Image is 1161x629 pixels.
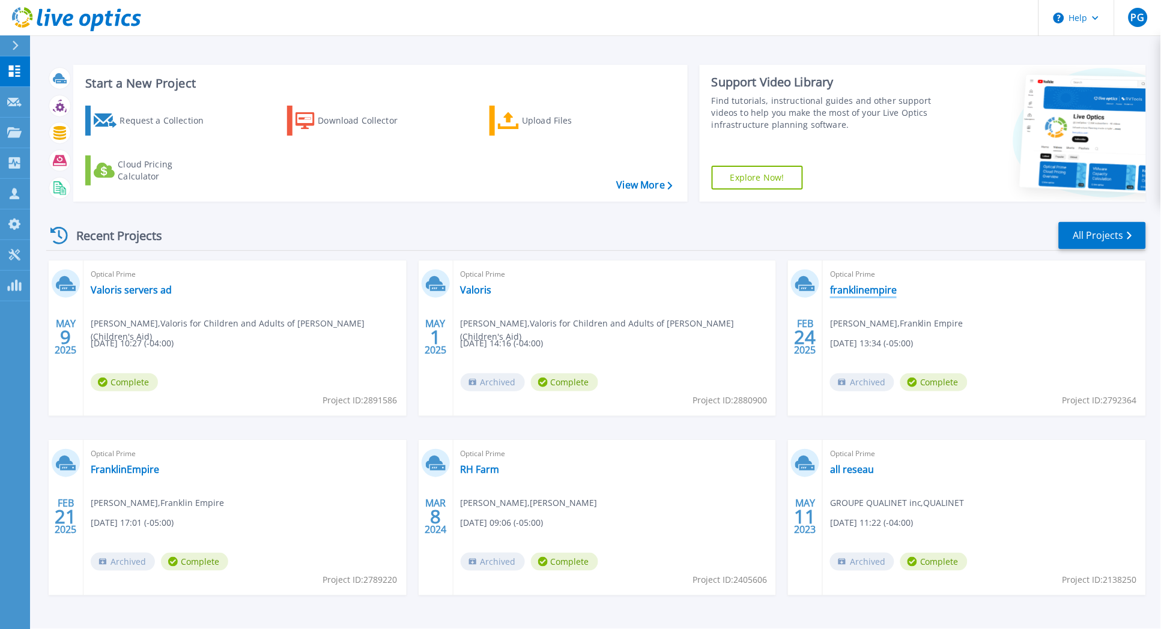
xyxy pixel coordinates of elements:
div: FEB 2025 [794,315,817,359]
span: Archived [830,553,894,571]
div: MAY 2025 [54,315,77,359]
a: Valoris [461,284,492,296]
a: RH Farm [461,463,500,475]
span: [DATE] 14:16 (-04:00) [461,337,544,350]
span: Optical Prime [830,268,1139,281]
span: Optical Prime [461,268,769,281]
span: Project ID: 2789220 [323,573,398,586]
h3: Start a New Project [85,77,672,90]
div: Support Video Library [712,74,939,90]
span: Archived [461,373,525,391]
div: Request a Collection [120,109,216,133]
span: Project ID: 2405606 [693,573,767,586]
div: Find tutorials, instructional guides and other support videos to help you make the most of your L... [712,95,939,131]
span: Complete [91,373,158,391]
a: Valoris servers ad [91,284,172,296]
span: Complete [161,553,228,571]
a: Request a Collection [85,106,219,136]
span: Complete [900,373,968,391]
span: [PERSON_NAME] , Franklin Empire [830,317,963,330]
div: Recent Projects [46,221,178,250]
span: [PERSON_NAME] , Valoris for Children and Adults of [PERSON_NAME] (Children's Aid) [461,317,777,343]
span: GROUPE QUALINET inc , QUALINET [830,496,965,510]
a: Download Collector [287,106,421,136]
a: FranklinEmpire [91,463,159,475]
a: all reseau [830,463,874,475]
span: Complete [531,373,598,391]
span: Project ID: 2880900 [693,394,767,407]
span: [PERSON_NAME] , Valoris for Children and Adults of [PERSON_NAME] (Children's Aid) [91,317,407,343]
span: Project ID: 2792364 [1062,394,1137,407]
span: 1 [430,332,441,342]
span: Archived [91,553,155,571]
div: MAY 2025 [424,315,447,359]
a: View More [617,179,673,191]
span: Project ID: 2138250 [1062,573,1137,586]
div: Download Collector [318,109,414,133]
span: 11 [795,511,816,522]
span: 9 [60,332,71,342]
span: Archived [830,373,894,391]
span: PG [1131,13,1144,22]
span: [PERSON_NAME] , [PERSON_NAME] [461,496,598,510]
span: Complete [900,553,968,571]
span: Optical Prime [461,447,769,460]
a: Upload Files [490,106,623,136]
div: MAY 2023 [794,495,817,538]
span: Optical Prime [830,447,1139,460]
a: franklinempire [830,284,897,296]
span: [DATE] 09:06 (-05:00) [461,516,544,529]
span: [DATE] 17:01 (-05:00) [91,516,174,529]
a: All Projects [1059,222,1146,249]
span: [DATE] 10:27 (-04:00) [91,337,174,350]
span: Complete [531,553,598,571]
span: [DATE] 11:22 (-04:00) [830,516,913,529]
span: Archived [461,553,525,571]
span: [PERSON_NAME] , Franklin Empire [91,496,224,510]
span: Optical Prime [91,268,399,281]
span: 8 [430,511,441,522]
span: 21 [55,511,76,522]
span: Project ID: 2891586 [323,394,398,407]
div: Cloud Pricing Calculator [118,158,214,182]
a: Cloud Pricing Calculator [85,155,219,185]
span: [DATE] 13:34 (-05:00) [830,337,913,350]
span: 24 [795,332,816,342]
a: Explore Now! [712,166,803,190]
div: FEB 2025 [54,495,77,538]
span: Optical Prime [91,447,399,460]
div: MAR 2024 [424,495,447,538]
div: Upload Files [522,109,618,133]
